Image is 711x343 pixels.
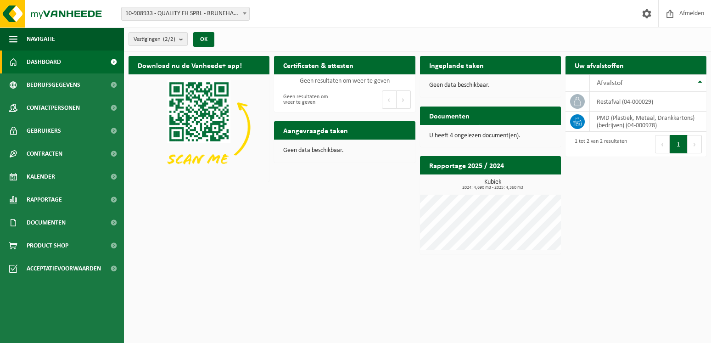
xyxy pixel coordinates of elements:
p: Geen data beschikbaar. [429,82,552,89]
h2: Download nu de Vanheede+ app! [129,56,251,74]
button: Next [688,135,702,153]
button: 1 [670,135,688,153]
td: restafval (04-000029) [590,92,706,112]
span: 10-908933 - QUALITY FH SPRL - BRUNEHAUT [121,7,250,21]
td: PMD (Plastiek, Metaal, Drankkartons) (bedrijven) (04-000978) [590,112,706,132]
span: Gebruikers [27,119,61,142]
h2: Documenten [420,107,479,124]
h2: Certificaten & attesten [274,56,363,74]
a: Bekijk rapportage [493,174,560,192]
span: 10-908933 - QUALITY FH SPRL - BRUNEHAUT [122,7,249,20]
h2: Ingeplande taken [420,56,493,74]
button: Previous [382,90,397,109]
h2: Rapportage 2025 / 2024 [420,156,513,174]
button: OK [193,32,214,47]
span: Contracten [27,142,62,165]
h3: Kubiek [425,179,561,190]
button: Next [397,90,411,109]
span: Dashboard [27,51,61,73]
span: Kalender [27,165,55,188]
h2: Uw afvalstoffen [565,56,633,74]
span: Documenten [27,211,66,234]
span: Contactpersonen [27,96,80,119]
span: Afvalstof [597,79,623,87]
div: 1 tot 2 van 2 resultaten [570,134,627,154]
button: Previous [655,135,670,153]
span: Bedrijfsgegevens [27,73,80,96]
span: 2024: 4,690 m3 - 2025: 4,360 m3 [425,186,561,190]
span: Acceptatievoorwaarden [27,257,101,280]
td: Geen resultaten om weer te geven [274,74,415,87]
span: Rapportage [27,188,62,211]
div: Geen resultaten om weer te geven [279,90,340,110]
h2: Aangevraagde taken [274,121,357,139]
span: Product Shop [27,234,68,257]
span: Vestigingen [134,33,175,46]
p: Geen data beschikbaar. [283,147,406,154]
span: Navigatie [27,28,55,51]
img: Download de VHEPlus App [129,74,269,180]
p: U heeft 4 ongelezen document(en). [429,133,552,139]
count: (2/2) [163,36,175,42]
button: Vestigingen(2/2) [129,32,188,46]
